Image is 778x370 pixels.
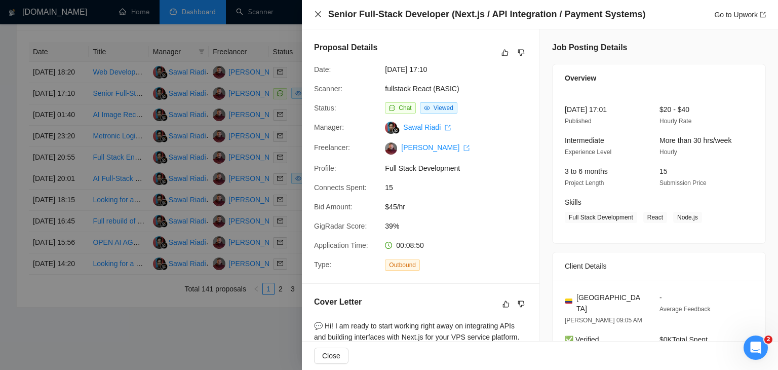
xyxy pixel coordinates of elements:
span: eye [424,105,430,111]
button: Close [314,348,348,364]
span: ✅ Verified [565,336,599,344]
span: Close [322,350,340,361]
span: [DATE] 17:01 [565,105,607,114]
span: Hourly Rate [659,118,691,125]
span: Submission Price [659,179,707,187]
span: Viewed [434,104,453,112]
span: 3 to 6 months [565,167,608,175]
span: Outbound [385,260,420,271]
button: like [499,47,511,59]
a: Sawal Riadi export [403,123,451,131]
span: $20 - $40 [659,105,689,114]
div: Client Details [565,252,753,280]
span: [GEOGRAPHIC_DATA] [576,292,643,314]
span: Skills [565,198,581,206]
span: 15 [659,167,668,175]
span: $0K Total Spent [659,336,708,344]
a: Go to Upworkexport [714,11,766,19]
img: 🇨🇴 [565,298,572,305]
span: Overview [565,72,596,84]
span: GigRadar Score: [314,222,367,230]
span: Full Stack Development [385,163,537,174]
span: Type: [314,261,331,269]
span: Chat [399,104,411,112]
span: 15 [385,182,537,193]
span: [DATE] 17:10 [385,64,537,75]
span: Application Time: [314,241,368,249]
span: like [502,300,510,308]
span: React [643,212,667,223]
h5: Job Posting Details [552,42,627,54]
span: Date: [314,65,331,73]
span: Scanner: [314,85,342,93]
a: fullstack React (BASIC) [385,85,459,93]
span: Profile: [314,164,336,172]
span: 00:08:50 [396,241,424,249]
span: Freelancer: [314,143,350,152]
button: dislike [515,298,527,310]
span: clock-circle [385,242,392,249]
span: Full Stack Development [565,212,637,223]
span: export [445,125,451,131]
h5: Cover Letter [314,296,362,308]
span: Published [565,118,592,125]
button: dislike [515,47,527,59]
span: Average Feedback [659,306,711,313]
a: [PERSON_NAME] export [401,143,470,152]
span: export [760,12,766,18]
img: c1Solt7VbwHmdfN9daG-llb3HtbK8lHyvFES2IJpurApVoU8T7FGrScjE2ec-Wjl2v [385,142,397,155]
button: Close [314,10,322,19]
span: $45/hr [385,201,537,212]
span: Bid Amount: [314,203,353,211]
img: gigradar-bm.png [393,127,400,134]
span: 39% [385,220,537,232]
h5: Proposal Details [314,42,377,54]
span: like [501,49,509,57]
span: close [314,10,322,18]
span: Connects Spent: [314,183,367,192]
span: - [659,293,662,302]
button: like [500,298,512,310]
span: Node.js [673,212,702,223]
span: Project Length [565,179,604,187]
span: 2 [764,336,772,344]
span: More than 30 hrs/week [659,136,731,144]
span: Hourly [659,149,677,156]
span: Status: [314,104,336,112]
span: dislike [518,300,525,308]
h4: Senior Full-Stack Developer (Next.js / API Integration / Payment Systems) [328,8,646,21]
span: Experience Level [565,149,611,156]
span: [PERSON_NAME] 09:05 AM [565,317,642,324]
span: Manager: [314,123,344,131]
span: message [389,105,395,111]
span: Intermediate [565,136,604,144]
span: dislike [518,49,525,57]
iframe: Intercom live chat [744,336,768,360]
span: export [463,145,470,151]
